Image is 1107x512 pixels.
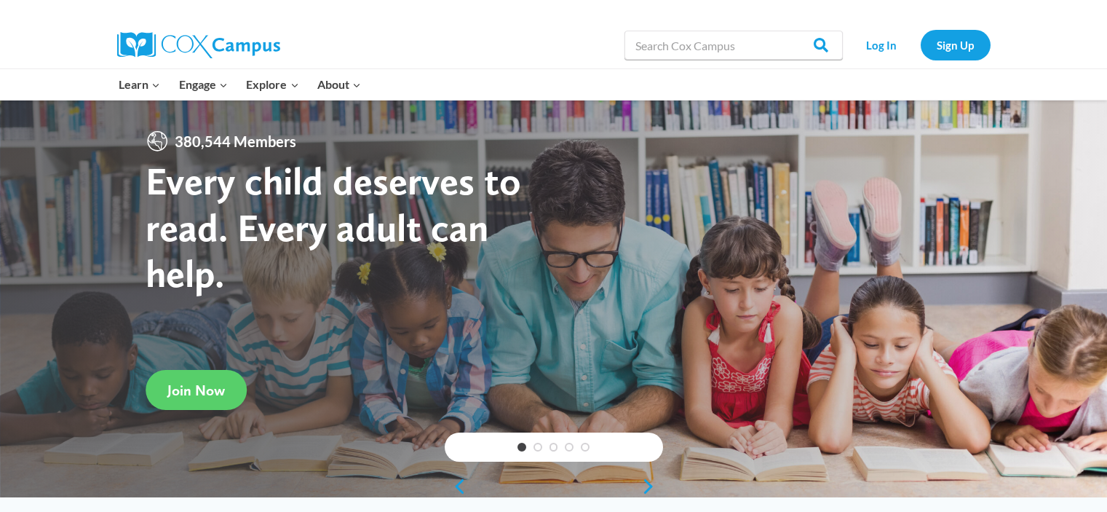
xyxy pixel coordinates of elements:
a: 2 [533,443,542,452]
a: previous [445,478,467,495]
strong: Every child deserves to read. Every adult can help. [146,157,521,296]
span: Join Now [167,382,225,399]
nav: Secondary Navigation [850,30,991,60]
a: Join Now [146,370,247,410]
a: Log In [850,30,913,60]
a: 1 [517,443,526,452]
img: Cox Campus [117,32,280,58]
a: 3 [549,443,558,452]
div: content slider buttons [445,472,663,501]
input: Search Cox Campus [624,31,843,60]
span: 380,544 Members [169,130,302,153]
span: Learn [119,75,160,94]
a: Sign Up [921,30,991,60]
span: Engage [179,75,228,94]
span: About [317,75,361,94]
nav: Primary Navigation [110,69,370,100]
a: 4 [565,443,574,452]
a: 5 [581,443,590,452]
a: next [641,478,663,495]
span: Explore [246,75,298,94]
